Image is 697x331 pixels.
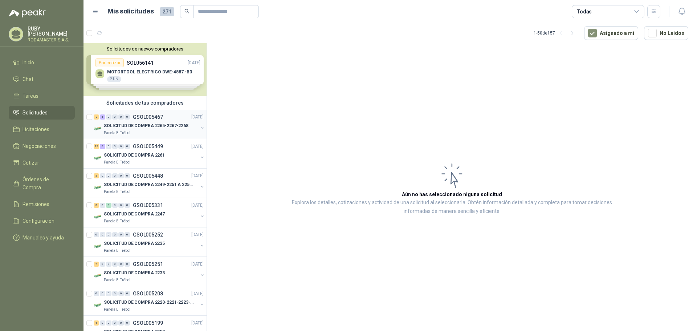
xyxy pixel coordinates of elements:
h3: Aún no has seleccionado niguna solicitud [402,190,502,198]
span: search [184,9,189,14]
img: Company Logo [94,301,102,310]
div: 0 [118,173,124,178]
div: 0 [100,203,105,208]
p: RODAMASTER S.A.S. [28,38,75,42]
div: 0 [100,173,105,178]
p: [DATE] [191,202,204,209]
span: Remisiones [23,200,49,208]
a: Cotizar [9,156,75,170]
p: GSOL005252 [133,232,163,237]
div: 0 [112,203,118,208]
p: GSOL005467 [133,114,163,120]
div: 0 [118,203,124,208]
p: [DATE] [191,143,204,150]
div: 0 [118,320,124,326]
div: 0 [106,114,111,120]
p: Panela El Trébol [104,307,130,312]
div: 0 [125,262,130,267]
p: GSOL005448 [133,173,163,178]
div: 0 [106,262,111,267]
div: 3 [100,144,105,149]
div: 0 [112,291,118,296]
a: Inicio [9,56,75,69]
div: 7 [94,262,99,267]
p: GSOL005208 [133,291,163,296]
div: 0 [125,173,130,178]
a: 3 0 0 0 0 0 GSOL005448[DATE] Company LogoSOLICITUD DE COMPRA 2249-2251 A 2256-2258 Y 2262Panela E... [94,171,205,195]
div: 5 [94,203,99,208]
div: 0 [125,114,130,120]
p: GSOL005199 [133,320,163,326]
p: [DATE] [191,261,204,268]
div: 19 [94,144,99,149]
p: SOLICITUD DE COMPRA 2235 [104,240,165,247]
a: Negociaciones [9,139,75,153]
div: 1 - 50 de 157 [534,27,578,39]
a: 5 0 3 0 0 0 GSOL005331[DATE] Company LogoSOLICITUD DE COMPRA 2247Panela El Trébol [94,201,205,224]
img: Company Logo [94,154,102,162]
button: Solicitudes de nuevos compradores [86,46,204,52]
div: 0 [118,114,124,120]
a: Manuales y ayuda [9,231,75,245]
p: SOLICITUD DE COMPRA 2220-2221-2223-2224 [104,299,194,306]
div: 0 [94,291,99,296]
div: 0 [100,262,105,267]
img: Company Logo [94,242,102,251]
img: Logo peakr [9,9,46,17]
img: Company Logo [94,213,102,221]
span: Inicio [23,58,34,66]
div: 3 [106,203,111,208]
p: GSOL005251 [133,262,163,267]
div: 0 [106,173,111,178]
div: 0 [112,262,118,267]
div: 0 [112,114,118,120]
div: 0 [125,144,130,149]
span: Configuración [23,217,54,225]
a: 2 1 0 0 0 0 GSOL005467[DATE] Company LogoSOLICITUD DE COMPRA 2265-2267-2268Panela El Trébol [94,113,205,136]
p: [DATE] [191,320,204,327]
div: 0 [106,291,111,296]
p: Panela El Trébol [104,218,130,224]
div: 0 [112,232,118,237]
a: Órdenes de Compra [9,173,75,194]
div: Todas [576,8,592,16]
p: SOLICITUD DE COMPRA 2247 [104,211,165,218]
div: 0 [100,320,105,326]
a: Remisiones [9,197,75,211]
p: Explora los detalles, cotizaciones y actividad de una solicitud al seleccionarla. Obtén informaci... [280,198,624,216]
button: No Leídos [644,26,688,40]
div: 0 [106,320,111,326]
div: 0 [112,173,118,178]
div: 0 [118,262,124,267]
div: 0 [106,144,111,149]
div: 3 [94,173,99,178]
div: 0 [112,144,118,149]
span: Negociaciones [23,142,56,150]
p: Panela El Trébol [104,189,130,195]
a: 19 3 0 0 0 0 GSOL005449[DATE] Company LogoSOLICITUD DE COMPRA 2261Panela El Trébol [94,142,205,165]
p: SOLICITUD DE COMPRA 2249-2251 A 2256-2258 Y 2262 [104,181,194,188]
div: Solicitudes de nuevos compradoresPor cotizarSOL056141[DATE] MOTORTOOL ELECTRICO DWE-4887 -B32 UNP... [83,43,207,96]
div: 0 [100,232,105,237]
div: 0 [125,203,130,208]
h1: Mis solicitudes [107,6,154,17]
a: Solicitudes [9,106,75,120]
p: [DATE] [191,290,204,297]
p: GSOL005331 [133,203,163,208]
span: Órdenes de Compra [23,175,68,191]
a: Tareas [9,89,75,103]
p: [DATE] [191,114,204,121]
img: Company Logo [94,124,102,133]
span: Licitaciones [23,125,49,133]
a: Configuración [9,214,75,228]
p: SOLICITUD DE COMPRA 2265-2267-2268 [104,122,188,129]
div: 1 [94,320,99,326]
a: 7 0 0 0 0 0 GSOL005251[DATE] Company LogoSOLICITUD DE COMPRA 2233Panela El Trébol [94,260,205,283]
p: GSOL005449 [133,144,163,149]
p: [DATE] [191,231,204,238]
p: RUBY [PERSON_NAME] [28,26,75,36]
div: 1 [100,114,105,120]
p: Panela El Trébol [104,130,130,136]
span: Chat [23,75,33,83]
span: Manuales y ayuda [23,234,64,242]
